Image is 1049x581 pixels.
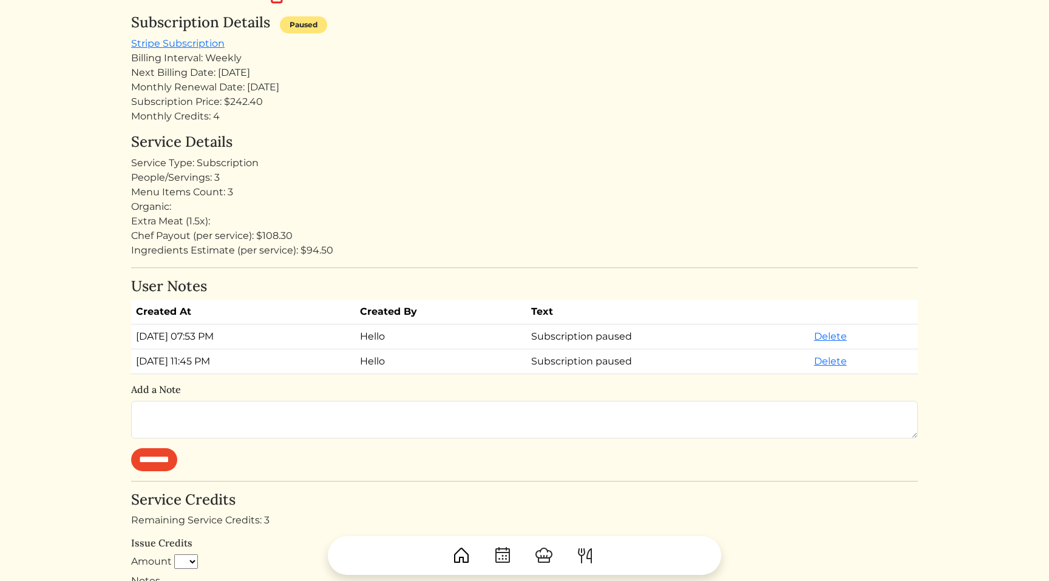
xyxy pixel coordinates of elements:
img: ChefHat-a374fb509e4f37eb0702ca99f5f64f3b6956810f32a249b33092029f8484b388.svg [534,546,554,565]
td: Hello [355,349,526,374]
div: Ingredients Estimate (per service): $94.50 [131,243,918,258]
img: House-9bf13187bcbb5817f509fe5e7408150f90897510c4275e13d0d5fca38e0b5951.svg [452,546,471,565]
td: Subscription paused [526,349,809,374]
h4: User Notes [131,278,918,295]
div: Monthly Renewal Date: [DATE] [131,80,918,95]
div: Subscription Price: $242.40 [131,95,918,109]
h4: Service Credits [131,491,918,509]
div: Next Billing Date: [DATE] [131,65,918,80]
th: Created By [355,300,526,324]
div: Extra Meat (1.5x): [131,214,918,229]
div: Paused [280,16,327,33]
div: Service Type: Subscription [131,156,918,170]
td: Hello [355,324,526,349]
td: [DATE] 11:45 PM [131,349,355,374]
a: Delete [814,331,847,342]
td: Subscription paused [526,324,809,349]
div: Billing Interval: Weekly [131,51,918,65]
a: Delete [814,355,847,367]
a: Stripe Subscription [131,38,225,49]
h4: Subscription Details [131,14,270,32]
div: Remaining Service Credits: 3 [131,513,918,528]
td: [DATE] 07:53 PM [131,324,355,349]
img: ForkKnife-55491504ffdb50bab0c1e09e7649658475375261d09fd45db06cec23bce548bf.svg [575,546,595,565]
div: Organic: [131,200,918,214]
div: Menu Items Count: 3 [131,185,918,200]
h6: Add a Note [131,384,918,395]
h4: Service Details [131,133,918,151]
th: Text [526,300,809,324]
div: Monthly Credits: 4 [131,109,918,124]
div: Chef Payout (per service): $108.30 [131,229,918,243]
div: People/Servings: 3 [131,170,918,185]
th: Created At [131,300,355,324]
img: CalendarDots-5bcf9d9080389f2a281d69619e1c85352834be518fbc73d9501aef674afc0d57.svg [493,546,512,565]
